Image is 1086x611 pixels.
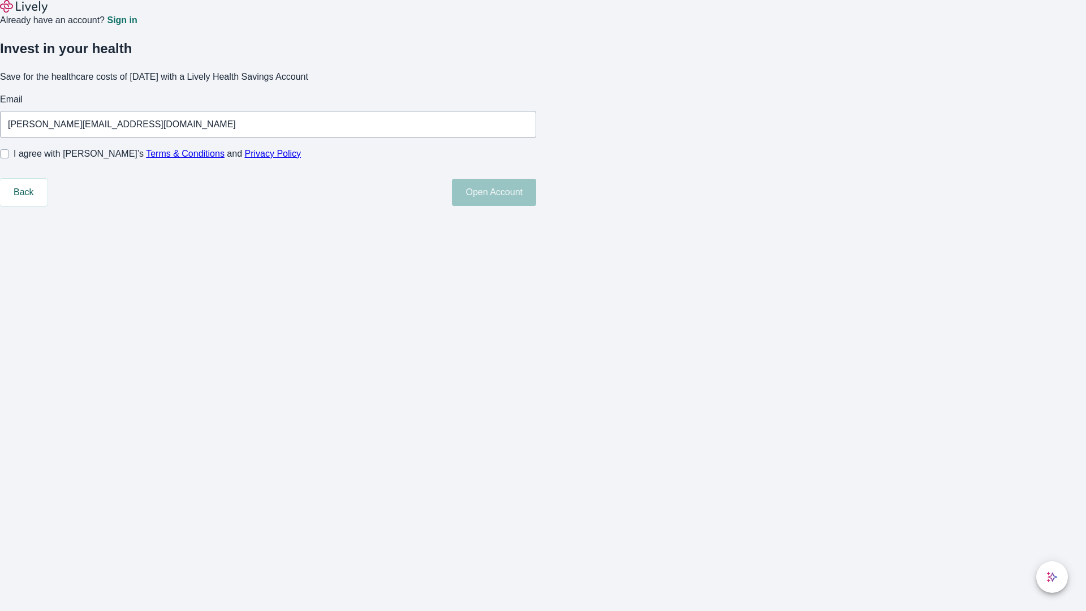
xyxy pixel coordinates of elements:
[146,149,225,158] a: Terms & Conditions
[245,149,301,158] a: Privacy Policy
[1046,571,1058,583] svg: Lively AI Assistant
[14,147,301,161] span: I agree with [PERSON_NAME]’s and
[107,16,137,25] a: Sign in
[1036,561,1068,593] button: chat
